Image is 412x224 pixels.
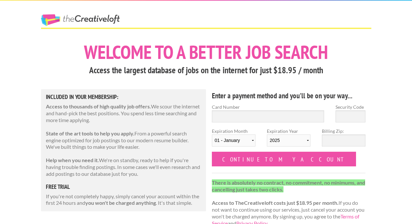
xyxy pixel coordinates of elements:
[41,43,371,62] h1: Welcome to a better job search
[212,128,255,152] label: Expiration Month
[46,184,201,190] h5: free trial
[212,104,324,110] label: Card Number
[212,91,366,101] h4: Enter a payment method and you'll be on your way...
[46,157,99,163] strong: Help when you need it.
[46,103,201,123] p: We scour the internet and hand-pick the best positions. You spend less time searching and more ti...
[336,104,365,110] label: Security Code
[46,193,201,207] p: If you're not completely happy, simply cancel your account within the first 24 hours and . It's t...
[46,130,134,136] strong: State of the art tools to help you apply.
[85,200,156,206] strong: you won't be charged anything
[46,94,201,100] h5: Included in Your Membership:
[41,14,120,26] a: The Creative Loft
[267,128,310,152] label: Expiration Year
[212,179,365,192] strong: There is absolutely no contract, no commitment, no minimums, and cancelling just takes two clicks.
[46,157,201,177] p: We're on standby, ready to help if you're having trouble finding postings. In some cases we'll ev...
[212,134,255,147] select: Expiration Month
[46,130,201,150] p: From a powerful search engine optimized for job postings to our modern resume builder. We've buil...
[212,200,338,206] strong: Access to TheCreativeloft costs just $18.95 per month.
[41,64,371,77] h3: Access the largest database of jobs on the internet for just $18.95 / month
[212,152,356,166] input: Continue to my account
[267,134,310,147] select: Expiration Year
[322,128,365,134] label: Billing Zip:
[46,103,151,109] strong: Access to thousands of high quality job offers.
